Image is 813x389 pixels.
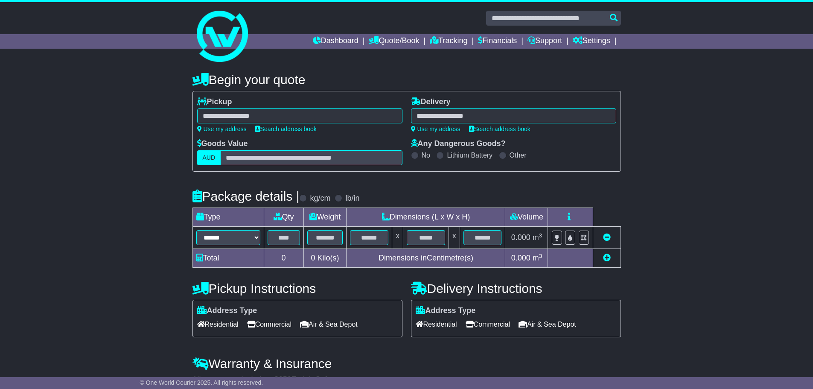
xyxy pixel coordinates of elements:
h4: Pickup Instructions [192,281,402,295]
td: Dimensions in Centimetre(s) [347,249,505,268]
label: Pickup [197,97,232,107]
a: Tracking [430,34,467,49]
label: kg/cm [310,194,330,203]
td: 0 [264,249,303,268]
div: All our quotes include a $ FreightSafe warranty. [192,375,621,385]
label: Address Type [416,306,476,316]
td: Volume [505,208,548,227]
a: Support [527,34,562,49]
td: Kilo(s) [303,249,347,268]
sup: 3 [539,253,542,259]
a: Search address book [469,126,530,132]
span: © One World Courier 2025. All rights reserved. [140,379,263,386]
span: 250 [279,375,291,384]
span: Commercial [247,318,291,331]
a: Dashboard [313,34,358,49]
h4: Begin your quote [192,73,621,87]
a: Add new item [603,254,611,262]
label: lb/in [345,194,359,203]
span: Residential [197,318,239,331]
label: Lithium Battery [447,151,492,159]
a: Use my address [197,126,247,132]
td: x [449,227,460,249]
h4: Warranty & Insurance [192,357,621,371]
a: Quote/Book [369,34,419,49]
span: 0 [311,254,315,262]
span: m [533,233,542,242]
a: Remove this item [603,233,611,242]
span: Air & Sea Depot [300,318,358,331]
label: Goods Value [197,139,248,149]
label: Address Type [197,306,257,316]
a: Use my address [411,126,460,132]
td: Weight [303,208,347,227]
span: Air & Sea Depot [519,318,576,331]
span: m [533,254,542,262]
label: No [422,151,430,159]
span: Commercial [466,318,510,331]
label: Delivery [411,97,451,107]
h4: Package details | [192,189,300,203]
a: Settings [573,34,610,49]
h4: Delivery Instructions [411,281,621,295]
td: Type [192,208,264,227]
label: AUD [197,150,221,165]
a: Financials [478,34,517,49]
sup: 3 [539,232,542,239]
a: Search address book [255,126,317,132]
td: x [392,227,403,249]
span: 0.000 [511,254,530,262]
label: Any Dangerous Goods? [411,139,506,149]
label: Other [510,151,527,159]
td: Total [192,249,264,268]
span: 0.000 [511,233,530,242]
td: Qty [264,208,303,227]
td: Dimensions (L x W x H) [347,208,505,227]
span: Residential [416,318,457,331]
